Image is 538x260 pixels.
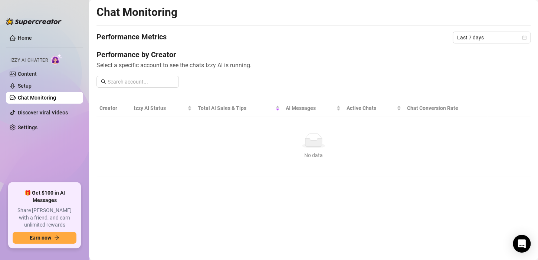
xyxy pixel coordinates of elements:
[522,35,526,40] span: calendar
[13,207,76,229] span: Share [PERSON_NAME] with a friend, and earn unlimited rewards
[134,104,186,112] span: Izzy AI Status
[404,100,487,117] th: Chat Conversion Rate
[344,100,404,117] th: Active Chats
[347,104,395,112] span: Active Chats
[96,32,167,43] h4: Performance Metrics
[198,104,274,112] span: Total AI Sales & Tips
[513,235,531,253] div: Open Intercom Messenger
[18,110,68,116] a: Discover Viral Videos
[18,83,32,89] a: Setup
[30,235,51,241] span: Earn now
[18,71,37,77] a: Content
[6,18,62,25] img: logo-BBDzfeDw.svg
[13,232,76,244] button: Earn nowarrow-right
[283,100,344,117] th: AI Messages
[96,5,177,19] h2: Chat Monitoring
[457,32,526,43] span: Last 7 days
[13,189,76,204] span: 🎁 Get $100 in AI Messages
[131,100,195,117] th: Izzy AI Status
[96,100,131,117] th: Creator
[10,57,48,64] span: Izzy AI Chatter
[286,104,335,112] span: AI Messages
[18,124,37,130] a: Settings
[51,54,62,65] img: AI Chatter
[18,35,32,41] a: Home
[108,78,174,86] input: Search account...
[96,61,531,70] span: Select a specific account to see the chats Izzy AI is running.
[195,100,283,117] th: Total AI Sales & Tips
[102,151,525,159] div: No data
[18,95,56,101] a: Chat Monitoring
[54,235,59,240] span: arrow-right
[101,79,106,84] span: search
[96,49,531,60] h4: Performance by Creator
